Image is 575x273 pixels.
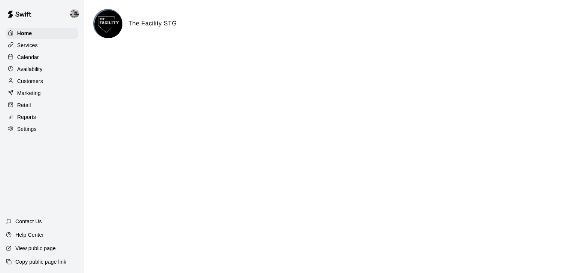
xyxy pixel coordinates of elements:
p: Reports [17,113,36,121]
p: Calendar [17,53,39,61]
p: Home [17,30,32,37]
a: Retail [6,99,78,111]
p: Customers [17,77,43,85]
p: Retail [17,101,31,109]
p: Marketing [17,89,41,97]
div: Matt Hill [69,6,84,21]
img: The Facility STG logo [94,10,122,38]
p: View public page [15,245,56,252]
p: Contact Us [15,218,42,225]
p: Copy public page link [15,258,66,266]
a: Calendar [6,52,78,63]
p: Help Center [15,231,44,239]
img: Matt Hill [70,9,79,18]
a: Settings [6,123,78,135]
p: Availability [17,65,43,73]
a: Customers [6,76,78,87]
a: Services [6,40,78,51]
p: Settings [17,125,37,133]
a: Availability [6,64,78,75]
h6: The Facility STG [128,19,177,28]
a: Reports [6,111,78,123]
a: Marketing [6,88,78,99]
p: Services [17,42,38,49]
a: Home [6,28,78,39]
